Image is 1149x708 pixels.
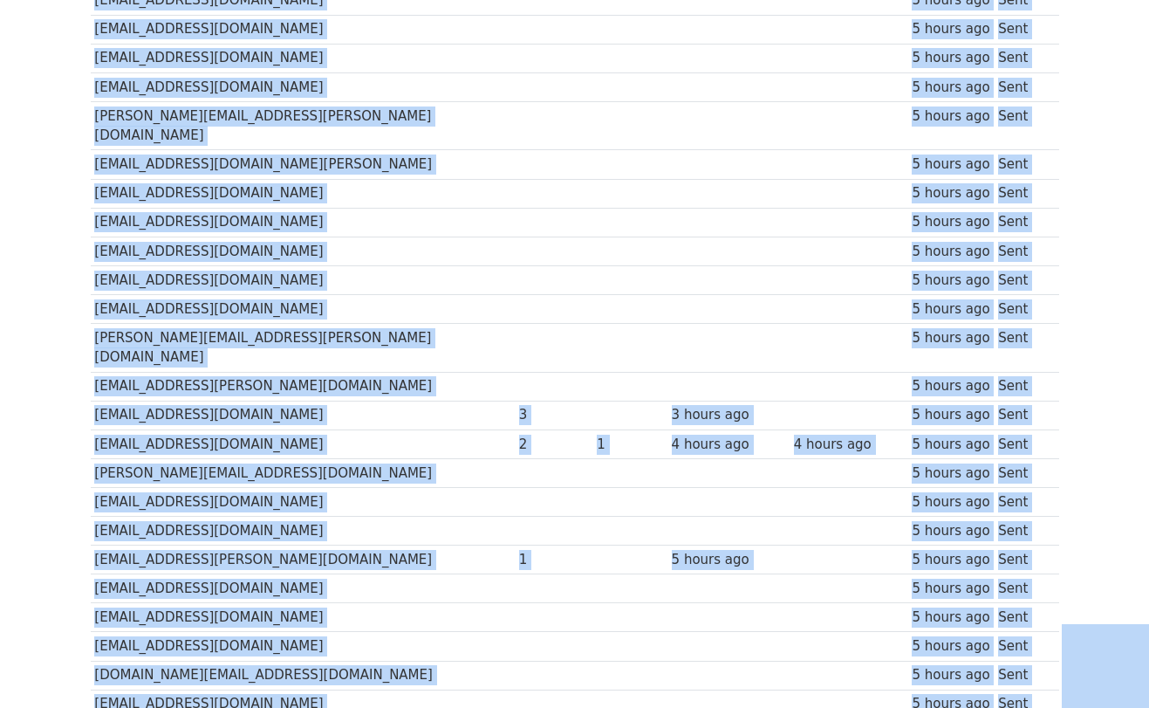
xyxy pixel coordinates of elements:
td: [EMAIL_ADDRESS][DOMAIN_NAME] [91,574,515,603]
td: [EMAIL_ADDRESS][DOMAIN_NAME] [91,430,515,458]
td: Sent [994,294,1050,323]
td: [PERSON_NAME][EMAIL_ADDRESS][PERSON_NAME][DOMAIN_NAME] [91,101,515,150]
div: 3 hours ago [672,405,785,425]
td: Sent [994,372,1050,401]
td: Sent [994,15,1050,44]
div: 3 [519,405,589,425]
div: 5 hours ago [912,521,989,541]
td: Sent [994,574,1050,603]
td: [EMAIL_ADDRESS][DOMAIN_NAME] [91,517,515,546]
div: 5 hours ago [912,492,989,512]
div: 5 hours ago [912,19,989,39]
td: [EMAIL_ADDRESS][DOMAIN_NAME] [91,632,515,661]
div: 5 hours ago [912,183,989,203]
div: 5 hours ago [912,464,989,484]
td: Sent [994,546,1050,574]
td: Sent [994,72,1050,101]
div: 4 hours ago [672,435,785,455]
div: 5 hours ago [912,579,989,599]
div: 5 hours ago [912,48,989,68]
td: [EMAIL_ADDRESS][DOMAIN_NAME] [91,72,515,101]
td: Sent [994,517,1050,546]
td: [PERSON_NAME][EMAIL_ADDRESS][DOMAIN_NAME] [91,458,515,487]
td: [EMAIL_ADDRESS][PERSON_NAME][DOMAIN_NAME] [91,546,515,574]
td: Sent [994,208,1050,237]
td: [EMAIL_ADDRESS][DOMAIN_NAME] [91,44,515,72]
td: [PERSON_NAME][EMAIL_ADDRESS][PERSON_NAME][DOMAIN_NAME] [91,324,515,373]
div: 5 hours ago [912,78,989,98]
div: 5 hours ago [912,107,989,127]
td: [EMAIL_ADDRESS][DOMAIN_NAME] [91,294,515,323]
div: 4 hours ago [794,435,904,455]
td: Sent [994,401,1050,430]
td: Sent [994,265,1050,294]
div: 1 [597,435,663,455]
td: Sent [994,603,1050,632]
td: Sent [994,324,1050,373]
td: [EMAIL_ADDRESS][PERSON_NAME][DOMAIN_NAME] [91,372,515,401]
td: Sent [994,237,1050,265]
td: Sent [994,150,1050,179]
div: 5 hours ago [912,328,989,348]
div: 5 hours ago [672,550,785,570]
div: 5 hours ago [912,405,989,425]
td: [DOMAIN_NAME][EMAIL_ADDRESS][DOMAIN_NAME] [91,661,515,690]
div: 5 hours ago [912,212,989,232]
div: 5 hours ago [912,299,989,320]
div: 5 hours ago [912,550,989,570]
div: 5 hours ago [912,155,989,175]
div: 5 hours ago [912,665,989,685]
td: [EMAIL_ADDRESS][DOMAIN_NAME] [91,208,515,237]
td: Sent [994,430,1050,458]
iframe: Chat Widget [1062,624,1149,708]
td: Sent [994,44,1050,72]
td: Sent [994,101,1050,150]
td: Sent [994,661,1050,690]
td: [EMAIL_ADDRESS][DOMAIN_NAME] [91,179,515,208]
div: 5 hours ago [912,242,989,262]
td: [EMAIL_ADDRESS][DOMAIN_NAME] [91,265,515,294]
td: [EMAIL_ADDRESS][DOMAIN_NAME] [91,237,515,265]
div: 5 hours ago [912,271,989,291]
td: [EMAIL_ADDRESS][DOMAIN_NAME] [91,401,515,430]
div: 5 hours ago [912,608,989,628]
td: Sent [994,632,1050,661]
div: 5 hours ago [912,636,989,656]
td: [EMAIL_ADDRESS][DOMAIN_NAME][PERSON_NAME] [91,150,515,179]
td: Sent [994,458,1050,487]
td: Sent [994,487,1050,516]
td: [EMAIL_ADDRESS][DOMAIN_NAME] [91,487,515,516]
div: 5 hours ago [912,435,989,455]
td: [EMAIL_ADDRESS][DOMAIN_NAME] [91,603,515,632]
div: 1 [519,550,589,570]
td: Sent [994,179,1050,208]
div: 5 hours ago [912,376,989,396]
td: [EMAIL_ADDRESS][DOMAIN_NAME] [91,15,515,44]
div: 2 [519,435,589,455]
